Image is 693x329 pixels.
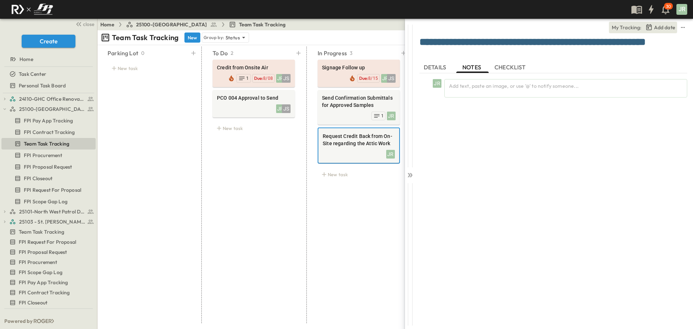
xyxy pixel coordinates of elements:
span: FPI Request For Proposal [24,186,81,194]
p: In Progress [318,49,347,57]
span: Send Confirmation Submittals for Approved Samples [322,94,396,109]
span: Task Center [19,70,46,78]
span: Due: [254,75,263,81]
span: FPI Contract Tracking [24,129,75,136]
div: test [1,196,96,207]
div: New task [318,169,400,179]
div: test [1,173,96,184]
span: FPI Pay App Tracking [24,117,73,124]
div: test [1,236,96,248]
span: Personal Task Board [19,82,66,89]
div: test [1,93,96,105]
div: test [1,287,96,298]
div: test [1,216,96,228]
span: Team Task Tracking [19,228,64,235]
span: FPI Proposal Request [19,248,67,256]
span: 25101-North West Patrol Division [19,208,85,215]
div: test [1,80,96,91]
span: Hidden [19,312,35,320]
div: test [1,206,96,217]
button: New [184,33,200,43]
div: test [1,103,96,115]
img: c8d7d1ed905e502e8f77bf7063faec64e13b34fdb1f2bdd94b0e311fc34f8000.png [9,2,56,17]
p: Team Task Tracking [112,33,179,43]
button: sidedrawer-menu [679,23,687,32]
span: FPI Proposal Request [24,163,72,170]
div: test [1,267,96,278]
span: 25103 - St. [PERSON_NAME] Phase 2 [19,218,85,225]
button: Tracking Date Menu [645,23,676,32]
span: FPI Contract Tracking [19,289,70,296]
span: Credit from Onsite Air [217,64,291,71]
span: 25100-Vanguard Prep School [19,105,85,113]
span: Signage Follow up [322,64,396,71]
span: FPI Scope Gap Log [24,198,67,205]
span: Home [19,56,33,63]
span: CHECKLIST [494,64,527,70]
div: test [1,138,96,150]
span: Team Task Tracking [24,140,69,147]
div: JR [676,4,687,15]
div: test [1,126,96,138]
div: test [1,150,96,161]
div: JS [282,104,291,113]
p: My Tracking: [612,24,642,31]
span: close [83,21,94,28]
span: 8/15 [368,76,378,81]
span: 1 [246,75,249,81]
div: Add text, paste an image, or use '@' to notify someone... [444,79,687,98]
div: test [1,184,96,196]
span: Request Credit Back from On-Site regarding the Attic Work [323,133,395,147]
span: NOTES [462,64,483,70]
div: JR [433,79,441,88]
p: 2 [231,49,234,57]
div: JR [276,104,285,113]
p: Add date [654,24,675,31]
span: DETAILS [424,64,448,70]
div: test [1,115,96,126]
span: FPI Request For Proposal [19,238,76,246]
span: PCO 004 Approval to Send [217,94,291,101]
div: test [1,246,96,258]
p: 0 [141,49,144,57]
span: FPI Closeout [24,175,52,182]
span: FPI Closeout [19,299,47,306]
p: Parking Lot [108,49,138,57]
span: Due: [359,75,368,81]
span: 25100-[GEOGRAPHIC_DATA] [136,21,207,28]
div: JS [282,74,291,83]
a: Home [100,21,114,28]
div: test [1,297,96,308]
span: FPI Scope Gap Log [19,269,62,276]
p: Status [226,34,240,41]
span: FPI Procurement [19,259,57,266]
div: test [1,226,96,238]
div: test [1,256,96,268]
div: test [1,161,96,173]
p: 30 [666,4,671,9]
div: New task [213,123,295,133]
p: To Do [213,49,228,57]
p: Group by: [204,34,224,41]
nav: breadcrumbs [100,21,290,28]
span: FPI Procurement [24,152,62,159]
span: 24110-GHC Office Renovations [19,95,85,103]
div: test [1,277,96,288]
span: 8/08 [263,76,273,81]
p: 3 [350,49,353,57]
span: FPI Pay App Tracking [19,279,68,286]
div: JR [276,74,285,83]
div: New task [108,63,190,73]
span: Team Task Tracking [239,21,286,28]
button: Create [22,35,75,48]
